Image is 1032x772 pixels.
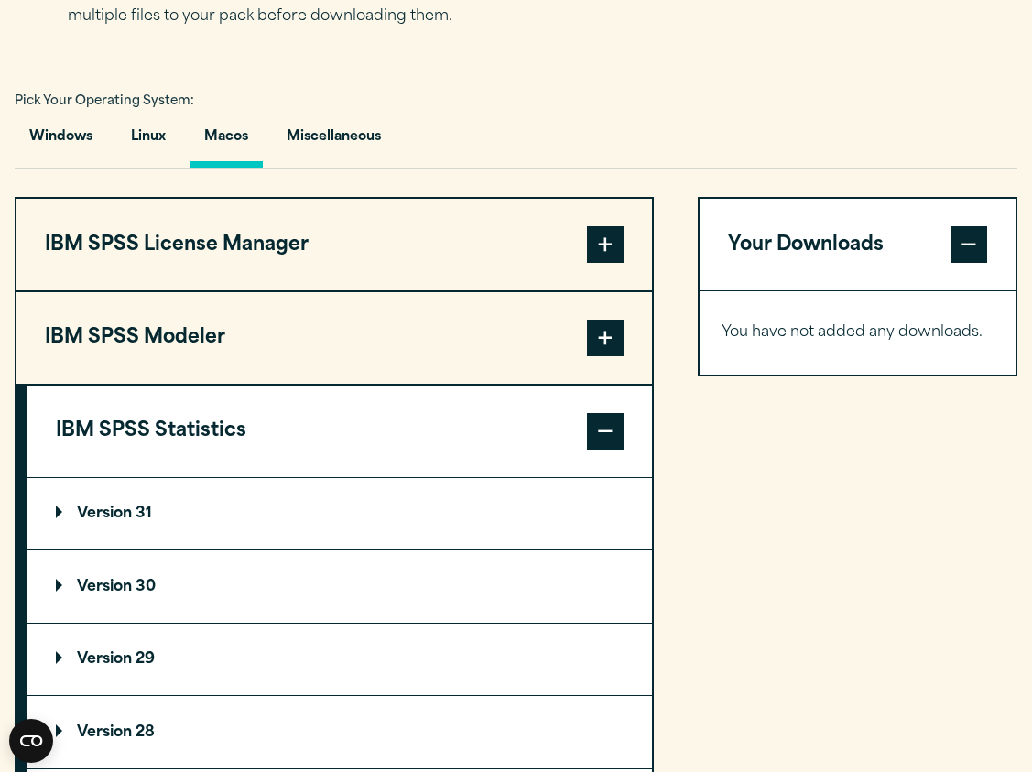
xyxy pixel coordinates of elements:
[56,725,155,740] p: Version 28
[700,199,1016,290] button: Your Downloads
[15,115,107,168] button: Windows
[27,550,652,623] summary: Version 30
[15,95,194,107] span: Pick Your Operating System:
[700,290,1016,375] div: Your Downloads
[27,624,652,696] summary: Version 29
[56,652,155,667] p: Version 29
[27,478,652,550] summary: Version 31
[116,115,180,168] button: Linux
[9,719,53,763] button: Open CMP widget
[56,506,152,521] p: Version 31
[272,115,396,168] button: Miscellaneous
[27,696,652,768] summary: Version 28
[16,199,652,290] button: IBM SPSS License Manager
[56,580,156,594] p: Version 30
[27,386,652,477] button: IBM SPSS Statistics
[190,115,263,168] button: Macos
[722,320,994,346] p: You have not added any downloads.
[16,292,652,384] button: IBM SPSS Modeler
